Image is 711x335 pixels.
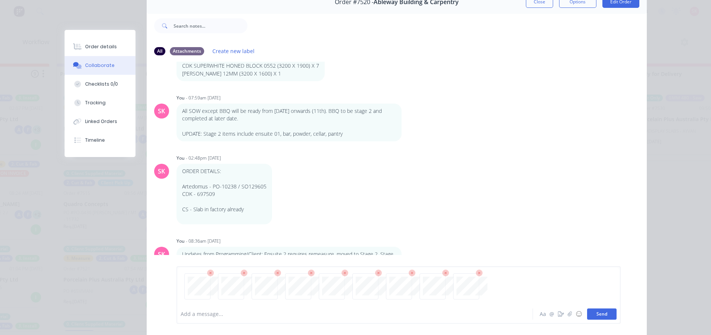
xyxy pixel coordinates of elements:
[65,56,135,75] button: Collaborate
[182,62,319,70] p: CDK SUPERWHITE HONED BLOCK 0552 (3200 X 1900) X 7
[65,93,135,112] button: Tracking
[182,107,396,123] p: All SOW except BBQ will be ready from [DATE] onwards (11th). BBQ to be stage 2 and completed at l...
[170,47,204,55] div: Attachments
[539,310,548,319] button: Aa
[177,238,184,245] div: You
[85,81,118,87] div: Checklists 0/0
[65,75,135,93] button: Checklists 0/0
[158,167,165,176] div: SK
[186,155,221,162] div: - 02:48pm [DATE]
[182,183,266,190] p: Artedomus - PO-10238 / SO129605
[182,167,266,175] p: ORDER DETAILS:
[85,43,117,50] div: Order details
[182,206,266,213] p: CS - Slab in factory already
[85,62,115,69] div: Collaborate
[209,46,259,56] button: Create new label
[186,95,221,101] div: - 07:59am [DATE]
[182,190,266,198] p: CDK - 697509
[177,155,184,162] div: You
[548,310,556,319] button: @
[186,238,221,245] div: - 08:36am [DATE]
[158,250,165,259] div: SK
[574,310,583,319] button: ☺
[85,99,106,106] div: Tracking
[65,131,135,150] button: Timeline
[182,70,319,77] p: [PERSON_NAME] 12MM (3200 X 1600) X 1
[158,107,165,116] div: SK
[85,118,117,125] div: Linked Orders
[177,95,184,101] div: You
[587,308,617,320] button: Send
[85,137,105,144] div: Timeline
[182,251,396,266] p: Updates from Programming/Client: Ensuite 2 requires remeasure, moved to Stage 2. Stage 1 items an...
[174,18,247,33] input: Search notes...
[154,47,165,55] div: All
[65,37,135,56] button: Order details
[65,112,135,131] button: Linked Orders
[182,130,396,138] p: UPDATE: Stage 2 items include ensuite 01, bar, powder, cellar, pantry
